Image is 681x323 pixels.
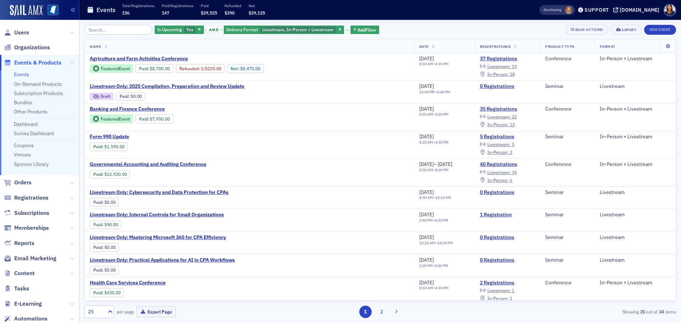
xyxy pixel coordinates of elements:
[90,115,133,123] div: Featured Event
[419,168,453,172] div: –
[545,56,589,62] div: Conference
[139,66,150,71] span: :
[14,209,49,217] span: Subscriptions
[510,295,512,301] span: 1
[419,234,434,240] span: [DATE]
[359,306,372,318] button: 1
[419,195,451,200] div: –
[4,315,48,323] a: Automations
[90,161,209,168] span: Governmental Accounting and Auditing Conference
[545,234,589,241] div: Seminar
[90,170,130,179] div: Paid: 53 - $1292000
[139,66,148,71] a: Paid
[419,241,453,245] div: –
[176,64,225,73] div: Refunded: 40 - $870000
[480,161,536,168] a: 40 Registrations
[104,222,118,227] span: $90.00
[249,3,265,8] p: Net
[120,94,128,99] a: Paid
[435,263,448,268] time: 2:40 PM
[14,315,48,323] span: Automations
[419,161,434,167] span: [DATE]
[419,286,449,290] div: –
[480,106,536,112] a: 35 Registrations
[512,141,514,147] span: 3
[4,255,56,262] a: Email Marketing
[375,306,388,318] button: 2
[437,89,450,94] time: 1:40 PM
[14,151,31,158] a: Venues
[104,245,116,250] span: $0.00
[14,179,32,186] span: Orders
[90,266,119,274] div: Paid: 1 - $0
[179,66,201,71] span: :
[240,66,260,71] span: $8,475.00
[100,94,110,98] div: Draft
[545,83,589,90] div: Seminar
[116,92,145,101] div: Paid: 0 - $0
[179,66,199,71] a: Refunded
[622,28,636,32] div: Export
[435,112,449,117] time: 4:20 PM
[90,93,113,100] div: Draft
[205,27,223,33] button: and
[512,169,517,175] span: 34
[90,56,209,62] span: Agriculture and Farm Activities Conference
[14,130,54,137] a: Survey Dashboard
[90,83,244,90] span: Livestream Only: 2025 Compilation, Preparation and Review Update
[565,6,572,14] span: Ellen Vaughn
[155,26,204,34] div: Yes
[14,108,48,115] a: Other Products
[480,257,536,263] a: 0 Registrations
[480,83,536,90] a: 0 Registrations
[96,6,116,14] h1: Events
[480,212,536,218] a: 1 Registration
[419,257,434,263] span: [DATE]
[14,81,62,87] a: On-Demand Products
[419,263,433,268] time: 1:00 PM
[93,267,104,273] span: :
[226,27,258,32] span: Delivery Format
[419,263,448,268] div: –
[480,44,511,49] span: Registrations
[419,218,448,223] div: –
[480,189,536,196] a: 0 Registrations
[480,169,517,175] a: Livestream: 34
[545,280,589,286] div: Conference
[90,288,124,297] div: Paid: 2 - $43000
[585,7,609,13] div: Support
[225,3,241,8] p: Refunded
[14,29,29,37] span: Users
[84,25,152,35] input: Search…
[545,44,574,49] span: Product Type
[90,280,209,286] a: Health Care Services Conference
[90,106,209,112] span: Banking and Finance Conference
[4,300,42,308] a: E-Learning
[480,122,515,128] a: In-Person: 13
[90,64,133,73] div: Featured Event
[90,221,121,229] div: Paid: 3 - $9000
[480,56,536,62] a: 37 Registrations
[93,222,104,227] span: :
[419,133,434,140] span: [DATE]
[4,285,29,293] a: Tasks
[545,212,589,218] div: Seminar
[487,141,511,147] span: Livestream :
[131,94,142,99] span: $0.00
[88,308,104,316] div: 25
[600,189,671,196] div: Livestream
[487,114,511,119] span: Livestream :
[101,67,130,71] div: Featured Event
[419,83,434,89] span: [DATE]
[90,134,209,140] span: Form 990 Update
[613,7,662,12] button: [DOMAIN_NAME]
[262,27,333,32] span: Livestream, In-Person + Livestream
[358,27,376,33] span: Add Filter
[4,179,32,186] a: Orders
[93,144,104,149] span: :
[419,218,433,223] time: 2:50 PM
[104,200,116,205] span: $0.00
[510,149,512,155] span: 2
[224,26,344,34] div: Livestream, In-Person + Livestream
[480,64,517,69] a: Livestream: 19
